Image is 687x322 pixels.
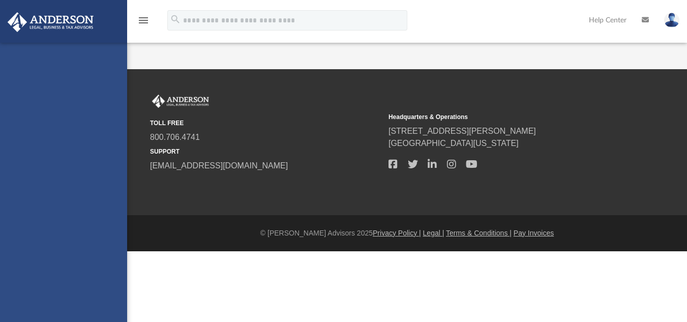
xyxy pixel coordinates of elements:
small: Headquarters & Operations [389,112,620,122]
small: SUPPORT [150,147,381,156]
a: Terms & Conditions | [446,229,512,237]
a: [EMAIL_ADDRESS][DOMAIN_NAME] [150,161,288,170]
a: Legal | [423,229,444,237]
a: [STREET_ADDRESS][PERSON_NAME] [389,127,536,135]
a: [GEOGRAPHIC_DATA][US_STATE] [389,139,519,148]
small: TOLL FREE [150,119,381,128]
a: menu [137,19,150,26]
a: 800.706.4741 [150,133,200,141]
img: Anderson Advisors Platinum Portal [5,12,97,32]
i: search [170,14,181,25]
div: © [PERSON_NAME] Advisors 2025 [127,228,687,239]
img: Anderson Advisors Platinum Portal [150,95,211,108]
i: menu [137,14,150,26]
a: Privacy Policy | [373,229,421,237]
a: Pay Invoices [514,229,554,237]
img: User Pic [664,13,679,27]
